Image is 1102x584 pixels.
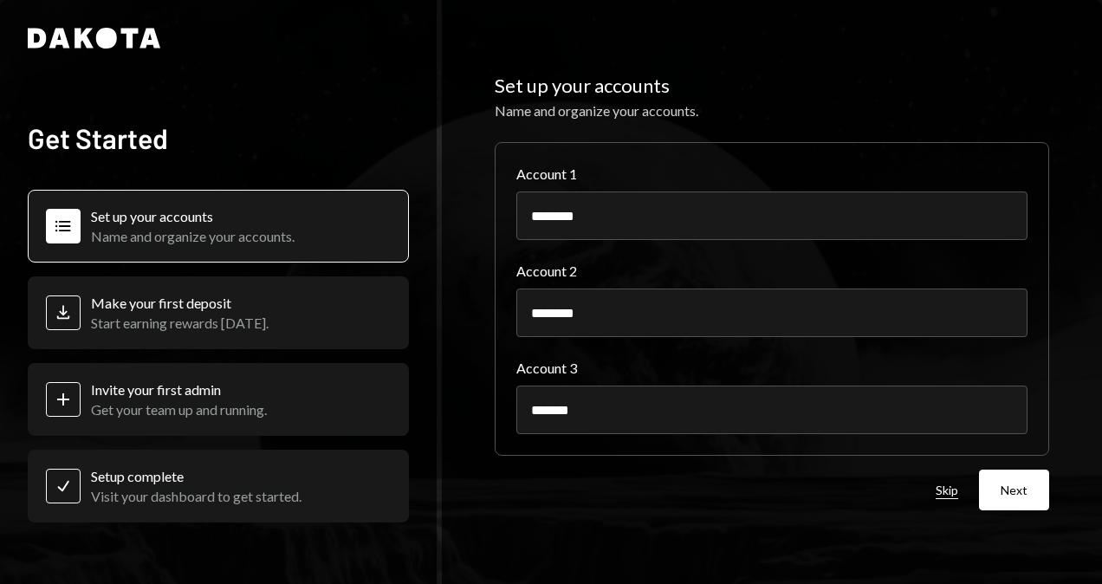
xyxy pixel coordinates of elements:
div: Visit your dashboard to get started. [91,488,301,504]
div: Name and organize your accounts. [91,228,295,244]
label: Account 1 [516,164,1027,185]
button: Skip [936,483,958,499]
h2: Get Started [28,120,409,155]
div: Name and organize your accounts. [495,101,1049,121]
div: Set up your accounts [91,208,295,224]
button: Next [979,470,1049,510]
h2: Set up your accounts [495,74,1049,98]
label: Account 2 [516,261,1027,282]
div: Start earning rewards [DATE]. [91,315,269,331]
div: Setup complete [91,468,301,484]
label: Account 3 [516,358,1027,379]
div: Get your team up and running. [91,401,267,418]
div: Make your first deposit [91,295,269,311]
div: Invite your first admin [91,381,267,398]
